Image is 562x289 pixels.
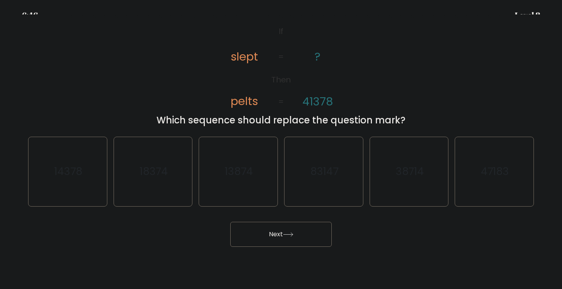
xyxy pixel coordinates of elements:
tspan: = [278,51,284,62]
text: 14378 [54,164,82,178]
text: 13874 [225,164,253,178]
tspan: slept [231,49,258,64]
tspan: ? [315,49,320,64]
tspan: Then [271,74,291,85]
svg: @import url('[URL][DOMAIN_NAME]); [211,23,351,110]
tspan: If [279,26,283,37]
tspan: = [278,96,284,107]
tspan: pelts [231,94,258,109]
button: Next [230,222,332,247]
div: Which sequence should replace the question mark? [33,113,529,127]
text: 18374 [140,164,168,178]
div: Level 8 [515,9,540,21]
text: 83147 [310,164,338,178]
tspan: 41378 [302,94,333,109]
div: 6:46 [22,9,38,21]
text: 38714 [396,164,424,178]
text: 47183 [481,164,509,178]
